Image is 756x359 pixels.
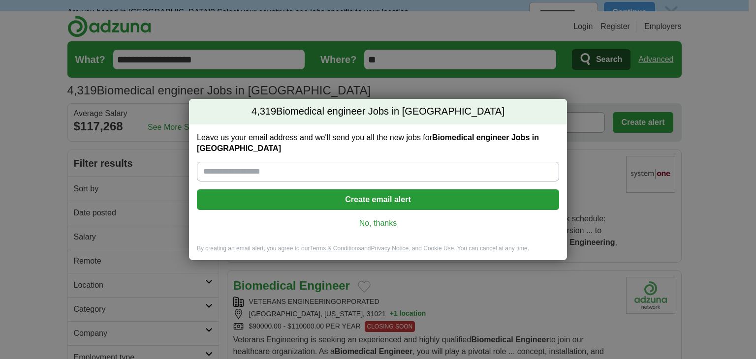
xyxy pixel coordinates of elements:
[205,218,551,229] a: No, thanks
[197,133,539,152] strong: Biomedical engineer Jobs in [GEOGRAPHIC_DATA]
[189,244,567,261] div: By creating an email alert, you agree to our and , and Cookie Use. You can cancel at any time.
[189,99,567,124] h2: Biomedical engineer Jobs in [GEOGRAPHIC_DATA]
[371,245,409,252] a: Privacy Notice
[197,132,559,154] label: Leave us your email address and we'll send you all the new jobs for
[252,105,276,119] span: 4,319
[197,189,559,210] button: Create email alert
[310,245,361,252] a: Terms & Conditions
